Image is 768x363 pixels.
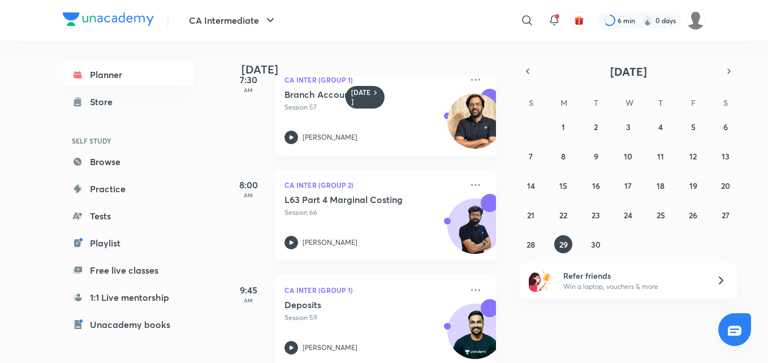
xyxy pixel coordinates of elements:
[624,180,632,191] abbr: September 17, 2025
[642,15,653,26] img: streak
[563,270,702,282] h6: Refer friends
[284,102,462,113] p: Session 57
[303,237,357,248] p: [PERSON_NAME]
[594,151,598,162] abbr: September 9, 2025
[63,150,194,173] a: Browse
[63,63,194,86] a: Planner
[721,180,730,191] abbr: September 20, 2025
[561,151,566,162] abbr: September 8, 2025
[63,131,194,150] h6: SELF STUDY
[522,147,540,165] button: September 7, 2025
[226,192,271,198] p: AM
[651,147,670,165] button: September 11, 2025
[592,180,600,191] abbr: September 16, 2025
[686,11,705,30] img: Shikha kumari
[624,210,632,221] abbr: September 24, 2025
[522,176,540,195] button: September 14, 2025
[574,15,584,25] img: avatar
[182,9,284,32] button: CA Intermediate
[658,122,663,132] abbr: September 4, 2025
[63,232,194,254] a: Playlist
[717,206,735,224] button: September 27, 2025
[570,11,588,29] button: avatar
[594,122,598,132] abbr: September 2, 2025
[90,95,119,109] div: Store
[624,151,632,162] abbr: September 10, 2025
[684,118,702,136] button: September 5, 2025
[559,210,567,221] abbr: September 22, 2025
[684,147,702,165] button: September 12, 2025
[587,147,605,165] button: September 9, 2025
[63,178,194,200] a: Practice
[527,180,535,191] abbr: September 14, 2025
[284,283,462,297] p: CA Inter (Group 1)
[554,147,572,165] button: September 8, 2025
[689,210,697,221] abbr: September 26, 2025
[284,313,462,323] p: Session 59
[563,282,702,292] p: Win a laptop, vouchers & more
[626,122,631,132] abbr: September 3, 2025
[284,299,425,310] h5: Deposits
[527,239,535,250] abbr: September 28, 2025
[587,235,605,253] button: September 30, 2025
[527,210,534,221] abbr: September 21, 2025
[559,239,568,250] abbr: September 29, 2025
[226,297,271,304] p: AM
[689,151,697,162] abbr: September 12, 2025
[625,97,633,108] abbr: Wednesday
[651,176,670,195] button: September 18, 2025
[226,178,271,192] h5: 8:00
[522,206,540,224] button: September 21, 2025
[63,259,194,282] a: Free live classes
[717,147,735,165] button: September 13, 2025
[619,176,637,195] button: September 17, 2025
[722,151,730,162] abbr: September 13, 2025
[619,206,637,224] button: September 24, 2025
[554,118,572,136] button: September 1, 2025
[651,206,670,224] button: September 25, 2025
[63,205,194,227] a: Tests
[723,122,728,132] abbr: September 6, 2025
[303,132,357,142] p: [PERSON_NAME]
[226,283,271,297] h5: 9:45
[592,210,600,221] abbr: September 23, 2025
[723,97,728,108] abbr: Saturday
[562,122,565,132] abbr: September 1, 2025
[717,118,735,136] button: September 6, 2025
[529,269,551,292] img: referral
[591,239,601,250] abbr: September 30, 2025
[303,343,357,353] p: [PERSON_NAME]
[689,180,697,191] abbr: September 19, 2025
[684,206,702,224] button: September 26, 2025
[529,97,533,108] abbr: Sunday
[587,206,605,224] button: September 23, 2025
[619,118,637,136] button: September 3, 2025
[657,210,665,221] abbr: September 25, 2025
[63,12,154,29] a: Company Logo
[587,118,605,136] button: September 2, 2025
[284,178,462,192] p: CA Inter (Group 2)
[619,147,637,165] button: September 10, 2025
[554,235,572,253] button: September 29, 2025
[448,205,502,259] img: Avatar
[284,194,425,205] h5: L63 Part 4 Marginal Costing
[554,176,572,195] button: September 15, 2025
[522,235,540,253] button: September 28, 2025
[594,97,598,108] abbr: Tuesday
[691,122,696,132] abbr: September 5, 2025
[63,286,194,309] a: 1:1 Live mentorship
[559,180,567,191] abbr: September 15, 2025
[587,176,605,195] button: September 16, 2025
[657,151,664,162] abbr: September 11, 2025
[691,97,696,108] abbr: Friday
[241,63,507,76] h4: [DATE]
[651,118,670,136] button: September 4, 2025
[554,206,572,224] button: September 22, 2025
[63,90,194,113] a: Store
[351,88,371,106] h6: [DATE]
[284,89,425,100] h5: Branch Accounting L6
[658,97,663,108] abbr: Thursday
[284,208,462,218] p: Session 66
[684,176,702,195] button: September 19, 2025
[657,180,665,191] abbr: September 18, 2025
